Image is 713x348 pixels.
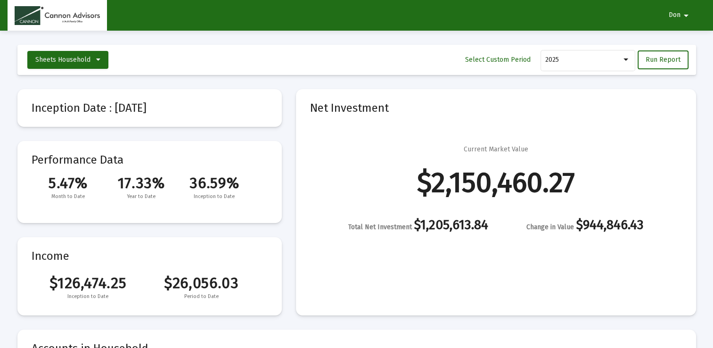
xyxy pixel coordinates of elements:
mat-card-title: Performance Data [32,155,268,201]
span: Period to Date [145,292,258,301]
span: 5.47% [32,174,105,192]
div: $944,846.43 [526,220,644,232]
div: $2,150,460.27 [417,178,575,187]
span: 36.59% [178,174,251,192]
mat-card-title: Inception Date : [DATE] [32,103,268,113]
span: Month to Date [32,192,105,201]
span: Inception to Date [32,292,145,301]
div: Current Market Value [464,145,528,154]
span: Sheets Household [35,56,90,64]
div: $1,205,613.84 [348,220,488,232]
span: Select Custom Period [465,56,531,64]
span: Don [669,11,680,19]
button: Run Report [638,50,688,69]
span: Year to Date [105,192,178,201]
span: Run Report [646,56,680,64]
mat-icon: arrow_drop_down [680,6,692,25]
mat-card-title: Net Investment [310,103,682,113]
button: Don [657,6,703,25]
mat-card-title: Income [32,251,268,261]
span: Change in Value [526,223,574,231]
span: $126,474.25 [32,274,145,292]
span: Inception to Date [178,192,251,201]
span: $26,056.03 [145,274,258,292]
button: Sheets Household [27,51,108,69]
span: 17.33% [105,174,178,192]
img: Dashboard [15,6,100,25]
span: 2025 [545,56,559,64]
span: Total Net Investment [348,223,412,231]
